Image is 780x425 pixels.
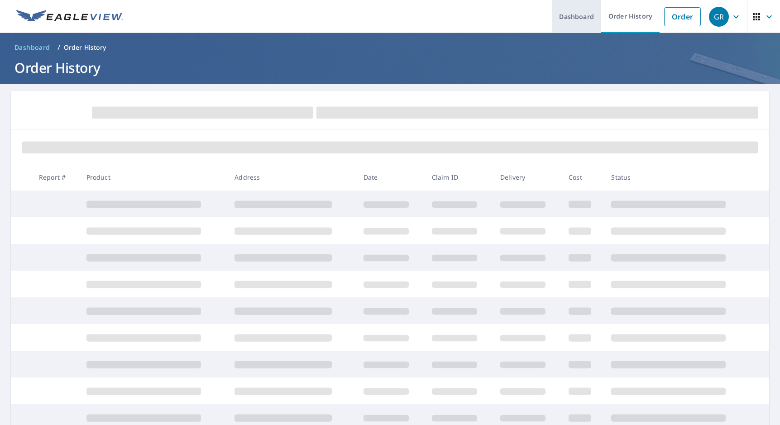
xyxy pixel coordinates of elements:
a: Order [664,7,701,26]
th: Report # [32,164,79,191]
th: Status [604,164,752,191]
th: Cost [561,164,604,191]
p: Order History [64,43,106,52]
th: Delivery [493,164,561,191]
th: Product [79,164,228,191]
th: Date [356,164,425,191]
div: GR [709,7,729,27]
li: / [57,42,60,53]
nav: breadcrumb [11,40,769,55]
th: Claim ID [425,164,493,191]
span: Dashboard [14,43,50,52]
a: Dashboard [11,40,54,55]
h1: Order History [11,58,769,77]
img: EV Logo [16,10,123,24]
th: Address [227,164,356,191]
